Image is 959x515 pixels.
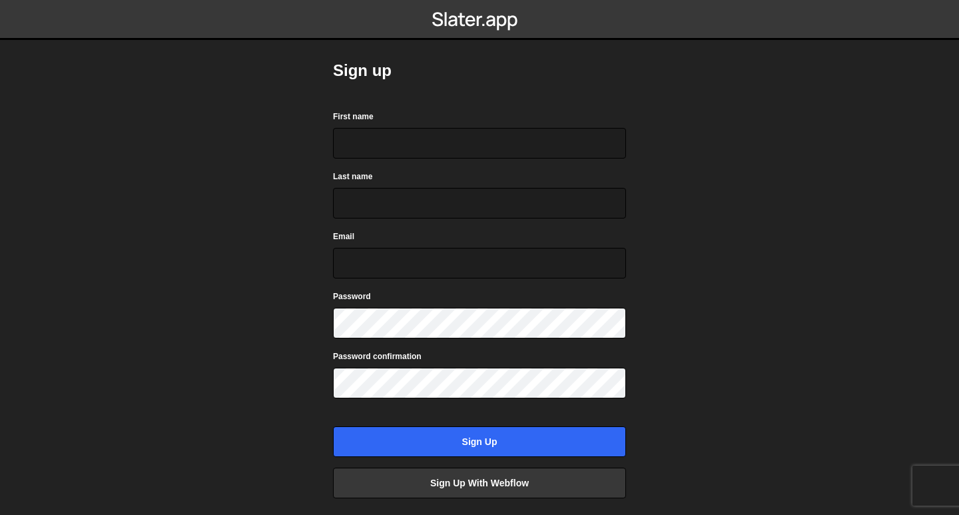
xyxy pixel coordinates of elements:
[333,468,626,498] a: Sign up with Webflow
[333,230,354,243] label: Email
[333,290,371,303] label: Password
[333,350,422,363] label: Password confirmation
[333,60,626,81] h2: Sign up
[333,426,626,457] input: Sign up
[333,170,372,183] label: Last name
[333,110,374,123] label: First name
